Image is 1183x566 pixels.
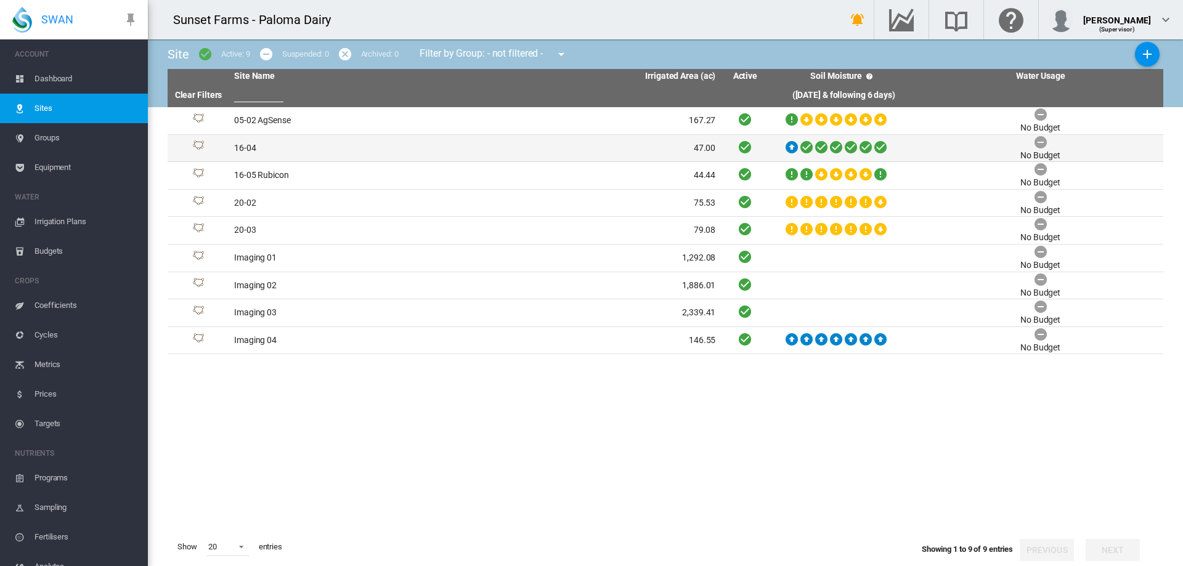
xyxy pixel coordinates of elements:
button: Next [1086,539,1140,561]
img: 1.svg [191,278,206,293]
div: Active: 9 [221,49,250,60]
md-icon: icon-checkbox-marked-circle [198,47,213,62]
div: No Budget [1020,232,1060,244]
md-icon: icon-menu-down [554,47,569,62]
td: 16-04 [229,135,475,162]
td: 75.53 [475,190,721,217]
md-icon: icon-minus-circle [259,47,274,62]
span: NUTRIENTS [15,443,138,463]
img: 1.svg [191,223,206,238]
td: Imaging 01 [229,245,475,272]
div: No Budget [1020,177,1060,189]
span: Site [168,47,189,62]
span: Show [173,536,202,557]
md-icon: Search the knowledge base [941,12,971,27]
span: Showing 1 to 9 of 9 entries [922,544,1013,554]
button: icon-menu-down [549,42,574,67]
md-icon: icon-pin [123,12,138,27]
span: Equipment [35,153,138,182]
div: Site Id: 31727 [173,196,224,211]
div: Filter by Group: - not filtered - [410,42,577,67]
span: (Supervisor) [1099,26,1136,33]
div: No Budget [1020,287,1060,299]
span: Fertilisers [35,522,138,552]
span: Targets [35,409,138,439]
button: icon-bell-ring [845,7,870,32]
md-icon: icon-plus [1140,47,1155,62]
div: Sunset Farms - Paloma Dairy [173,11,342,28]
tr: Site Id: 32814 16-04 47.00 No Budget [168,135,1163,163]
td: 20-03 [229,217,475,244]
tr: Site Id: 35401 Imaging 03 2,339.41 No Budget [168,299,1163,327]
span: Dashboard [35,64,138,94]
img: 1.svg [191,251,206,265]
div: No Budget [1020,150,1060,162]
img: 1.svg [191,113,206,128]
div: No Budget [1020,122,1060,134]
tr: Site Id: 35399 Imaging 01 1,292.08 No Budget [168,245,1163,272]
span: SWAN [41,12,73,27]
div: Site Id: 31729 [173,223,224,238]
img: 1.svg [191,305,206,320]
div: Archived: 0 [361,49,399,60]
td: Imaging 02 [229,272,475,299]
span: Sites [35,94,138,123]
div: Site Id: 31725 [173,168,224,183]
tr: Site Id: 35400 Imaging 02 1,886.01 No Budget [168,272,1163,300]
td: 146.55 [475,327,721,354]
th: Site Name [229,69,475,84]
img: profile.jpg [1049,7,1073,32]
td: Imaging 03 [229,299,475,326]
div: Site Id: 35401 [173,305,224,320]
tr: Site Id: 31724 05-02 AgSense 167.27 No Budget [168,107,1163,135]
md-icon: Click here for help [996,12,1026,27]
button: Previous [1020,539,1074,561]
img: SWAN-Landscape-Logo-Colour-drop.png [12,7,32,33]
md-icon: icon-cancel [338,47,352,62]
span: Programs [35,463,138,493]
span: Coefficients [35,291,138,320]
tr: Site Id: 31727 20-02 75.53 No Budget [168,190,1163,217]
td: 05-02 AgSense [229,107,475,134]
td: 20-02 [229,190,475,217]
span: CROPS [15,271,138,291]
div: Site Id: 31722 [173,333,224,348]
span: Cycles [35,320,138,350]
div: No Budget [1020,314,1060,326]
td: 2,339.41 [475,299,721,326]
div: Site Id: 35400 [173,278,224,293]
div: No Budget [1020,259,1060,272]
div: Suspended: 0 [282,49,329,60]
img: 1.svg [191,168,206,183]
td: 16-05 Rubicon [229,162,475,189]
div: Site Id: 35399 [173,251,224,265]
span: entries [254,536,287,557]
div: Site Id: 31724 [173,113,224,128]
td: 44.44 [475,162,721,189]
td: 167.27 [475,107,721,134]
th: Soil Moisture [770,69,917,84]
span: WATER [15,187,138,207]
td: 1,292.08 [475,245,721,272]
span: ACCOUNT [15,44,138,64]
div: No Budget [1020,342,1060,354]
th: Water Usage [917,69,1163,84]
td: 1,886.01 [475,272,721,299]
div: No Budget [1020,204,1060,217]
td: 79.08 [475,217,721,244]
div: [PERSON_NAME] [1083,9,1151,22]
button: Add New Site, define start date [1135,42,1160,67]
img: 1.svg [191,196,206,211]
span: Prices [35,379,138,409]
span: Groups [35,123,138,153]
tr: Site Id: 31725 16-05 Rubicon 44.44 No Budget [168,162,1163,190]
tr: Site Id: 31722 Imaging 04 146.55 No Budget [168,327,1163,355]
span: Metrics [35,350,138,379]
div: Site Id: 32814 [173,140,224,155]
span: Sampling [35,493,138,522]
img: 1.svg [191,140,206,155]
md-icon: icon-bell-ring [850,12,865,27]
md-icon: icon-chevron-down [1158,12,1173,27]
th: Active [720,69,770,84]
tr: Site Id: 31729 20-03 79.08 No Budget [168,217,1163,245]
